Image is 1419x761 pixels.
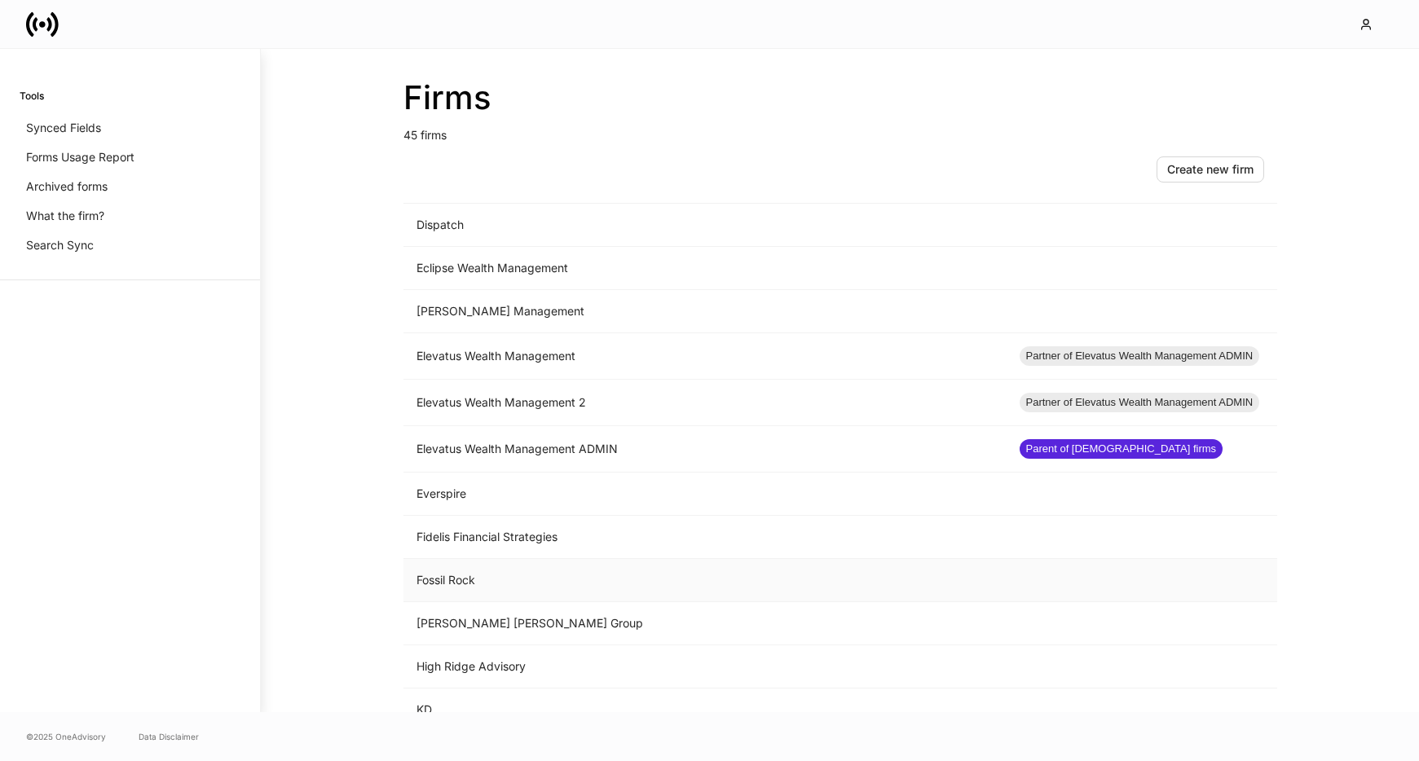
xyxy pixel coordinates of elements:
p: What the firm? [26,208,104,224]
td: Eclipse Wealth Management [403,247,1007,290]
td: KD [403,688,1007,732]
a: Synced Fields [20,113,240,143]
a: Archived forms [20,172,240,201]
span: © 2025 OneAdvisory [26,730,106,743]
p: Archived forms [26,178,108,195]
p: Synced Fields [26,120,101,136]
td: Elevatus Wealth Management 2 [403,380,1007,426]
td: Everspire [403,473,1007,516]
td: Fossil Rock [403,559,1007,602]
td: High Ridge Advisory [403,645,1007,688]
a: What the firm? [20,201,240,231]
p: Forms Usage Report [26,149,134,165]
div: Create new firm [1167,164,1254,175]
span: Partner of Elevatus Wealth Management ADMIN [1020,394,1260,411]
td: [PERSON_NAME] [PERSON_NAME] Group [403,602,1007,645]
span: Partner of Elevatus Wealth Management ADMIN [1020,348,1260,364]
a: Search Sync [20,231,240,260]
h2: Firms [403,78,1277,117]
td: Dispatch [403,204,1007,247]
p: 45 firms [403,117,1277,143]
a: Data Disclaimer [139,730,199,743]
a: Forms Usage Report [20,143,240,172]
button: Create new firm [1157,156,1264,183]
h6: Tools [20,88,44,103]
td: Elevatus Wealth Management [403,333,1007,380]
td: Fidelis Financial Strategies [403,516,1007,559]
td: [PERSON_NAME] Management [403,290,1007,333]
span: Parent of [DEMOGRAPHIC_DATA] firms [1020,441,1223,457]
td: Elevatus Wealth Management ADMIN [403,426,1007,473]
p: Search Sync [26,237,94,253]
